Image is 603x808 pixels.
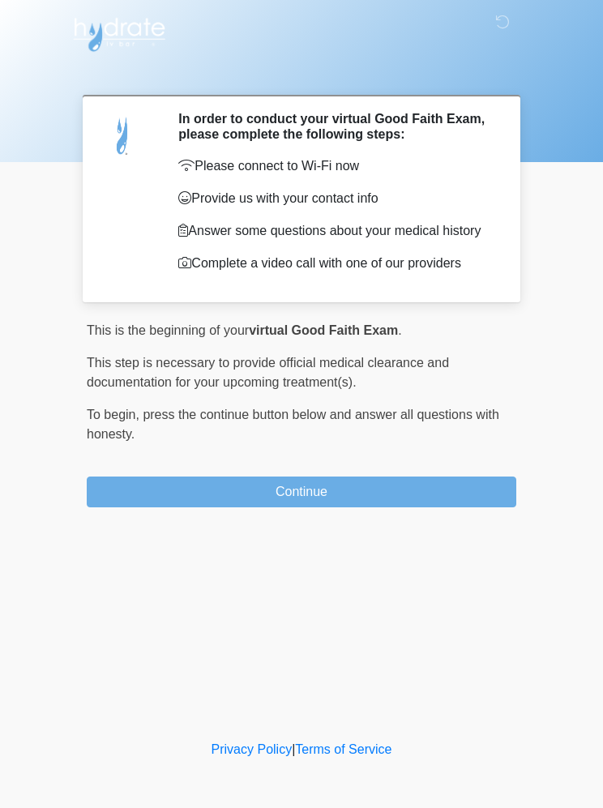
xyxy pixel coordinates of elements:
strong: virtual Good Faith Exam [249,323,398,337]
img: Agent Avatar [99,111,148,160]
a: Privacy Policy [212,742,293,756]
span: This is the beginning of your [87,323,249,337]
p: Please connect to Wi-Fi now [178,156,492,176]
p: Complete a video call with one of our providers [178,254,492,273]
a: Terms of Service [295,742,391,756]
h2: In order to conduct your virtual Good Faith Exam, please complete the following steps: [178,111,492,142]
h1: ‎ ‎ ‎ ‎ [75,58,528,88]
span: To begin, [87,408,143,421]
span: . [398,323,401,337]
button: Continue [87,477,516,507]
p: Provide us with your contact info [178,189,492,208]
img: Hydrate IV Bar - Flagstaff Logo [71,12,168,53]
span: press the continue button below and answer all questions with honesty. [87,408,499,441]
a: | [292,742,295,756]
span: This step is necessary to provide official medical clearance and documentation for your upcoming ... [87,356,449,389]
p: Answer some questions about your medical history [178,221,492,241]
